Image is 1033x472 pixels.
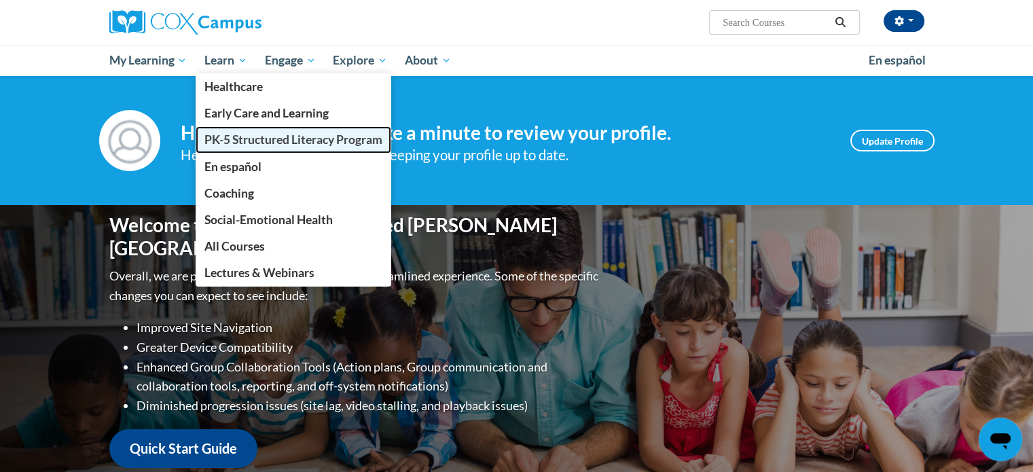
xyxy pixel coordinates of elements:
a: Explore [324,45,396,76]
span: Explore [333,52,387,69]
span: En español [869,53,926,67]
a: Update Profile [850,130,935,151]
a: Learn [196,45,256,76]
img: Profile Image [99,110,160,171]
span: Healthcare [204,79,263,94]
li: Diminished progression issues (site lag, video stalling, and playback issues) [137,396,602,416]
iframe: Button to launch messaging window [979,418,1022,461]
span: Lectures & Webinars [204,266,314,280]
span: Learn [204,52,247,69]
div: Main menu [89,45,945,76]
button: Search [830,14,850,31]
span: Early Care and Learning [204,106,329,120]
p: Overall, we are proud to provide you with a more streamlined experience. Some of the specific cha... [109,266,602,306]
input: Search Courses [721,14,830,31]
a: Cox Campus [109,10,367,35]
h4: Hi [PERSON_NAME]! Take a minute to review your profile. [181,122,830,145]
img: Cox Campus [109,10,261,35]
li: Enhanced Group Collaboration Tools (Action plans, Group communication and collaboration tools, re... [137,357,602,397]
span: My Learning [109,52,187,69]
a: Lectures & Webinars [196,259,391,286]
a: Social-Emotional Health [196,206,391,233]
a: About [396,45,460,76]
a: En español [860,46,935,75]
a: Engage [256,45,325,76]
button: Account Settings [884,10,924,32]
li: Greater Device Compatibility [137,338,602,357]
span: En español [204,160,261,174]
span: Social-Emotional Health [204,213,333,227]
a: All Courses [196,233,391,259]
a: PK-5 Structured Literacy Program [196,126,391,153]
a: Early Care and Learning [196,100,391,126]
a: Coaching [196,180,391,206]
span: All Courses [204,239,265,253]
a: En español [196,153,391,180]
li: Improved Site Navigation [137,318,602,338]
a: Healthcare [196,73,391,100]
span: PK-5 Structured Literacy Program [204,132,382,147]
h1: Welcome to the new and improved [PERSON_NAME][GEOGRAPHIC_DATA] [109,214,602,259]
a: My Learning [101,45,196,76]
span: Coaching [204,186,254,200]
a: Quick Start Guide [109,429,257,468]
span: Engage [265,52,316,69]
div: Help improve your experience by keeping your profile up to date. [181,144,830,166]
span: About [405,52,451,69]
